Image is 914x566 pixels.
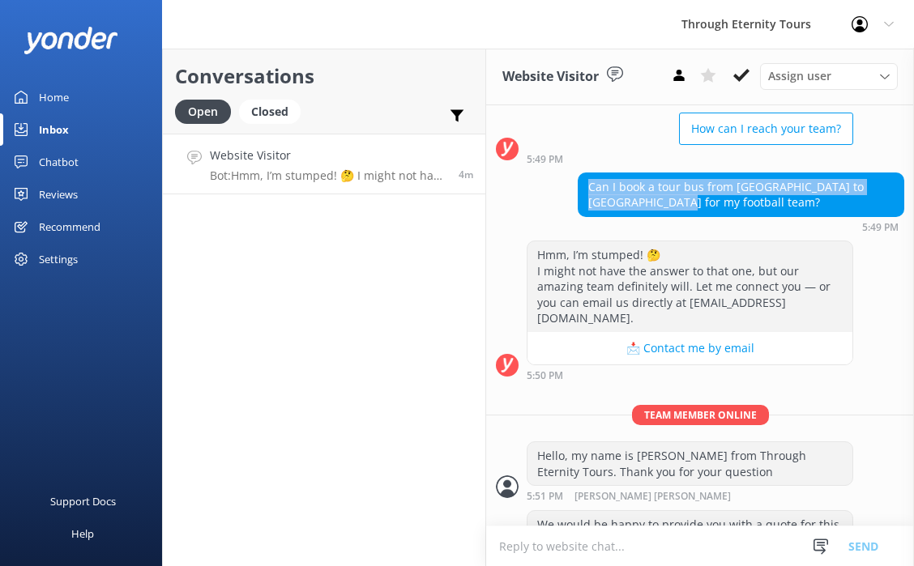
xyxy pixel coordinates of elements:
[527,490,853,502] div: 05:51pm 14-Aug-2025 (UTC +02:00) Europe/Amsterdam
[502,66,599,87] h3: Website Visitor
[527,492,563,502] strong: 5:51 PM
[527,371,563,381] strong: 5:50 PM
[527,442,852,485] div: Hello, my name is [PERSON_NAME] from Through Eternity Tours. Thank you for your question
[39,113,69,146] div: Inbox
[459,168,473,181] span: 05:49pm 14-Aug-2025 (UTC +02:00) Europe/Amsterdam
[760,63,898,89] div: Assign User
[175,100,231,124] div: Open
[239,102,309,120] a: Closed
[175,102,239,120] a: Open
[862,223,899,232] strong: 5:49 PM
[39,243,78,275] div: Settings
[175,61,473,91] h2: Conversations
[239,100,301,124] div: Closed
[39,178,78,211] div: Reviews
[527,153,853,164] div: 05:49pm 14-Aug-2025 (UTC +02:00) Europe/Amsterdam
[574,492,731,502] span: [PERSON_NAME] [PERSON_NAME]
[39,146,79,178] div: Chatbot
[579,173,903,216] div: Can I book a tour bus from [GEOGRAPHIC_DATA] to [GEOGRAPHIC_DATA] for my football team?
[768,67,831,85] span: Assign user
[210,147,446,164] h4: Website Visitor
[39,211,100,243] div: Recommend
[24,27,117,53] img: yonder-white-logo.png
[50,485,116,517] div: Support Docs
[527,155,563,164] strong: 5:49 PM
[527,332,852,364] button: 📩 Contact me by email
[527,369,853,381] div: 05:50pm 14-Aug-2025 (UTC +02:00) Europe/Amsterdam
[71,517,94,550] div: Help
[578,221,904,232] div: 05:49pm 14-Aug-2025 (UTC +02:00) Europe/Amsterdam
[39,81,69,113] div: Home
[679,113,853,145] button: How can I reach your team?
[527,241,852,332] div: Hmm, I’m stumped! 🤔 I might not have the answer to that one, but our amazing team definitely will...
[163,134,485,194] a: Website VisitorBot:Hmm, I’m stumped! 🤔 I might not have the answer to that one, but our amazing t...
[632,405,769,425] span: Team member online
[210,168,446,183] p: Bot: Hmm, I’m stumped! 🤔 I might not have the answer to that one, but our amazing team definitely...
